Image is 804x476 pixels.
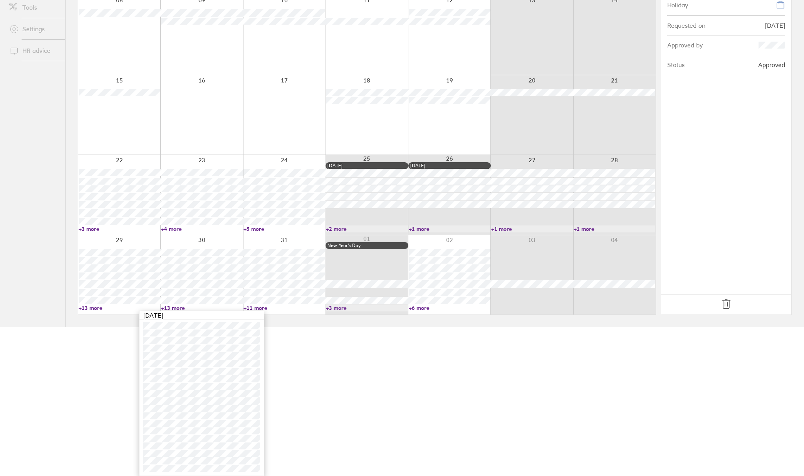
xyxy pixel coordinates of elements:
[409,304,490,311] a: +6 more
[574,225,655,232] a: +1 more
[327,163,406,168] div: [DATE]
[161,304,243,311] a: +13 more
[409,225,490,232] a: +1 more
[491,225,573,232] a: +1 more
[3,21,65,37] a: Settings
[758,61,785,68] div: Approved
[243,225,325,232] a: +5 more
[327,243,406,248] div: New Year’s Day
[139,311,264,320] div: [DATE]
[667,42,703,49] div: Approved by
[161,225,243,232] a: +4 more
[667,61,685,68] div: Status
[667,22,705,29] div: Requested on
[3,43,65,58] a: HR advice
[326,225,408,232] a: +2 more
[79,304,160,311] a: +13 more
[326,304,408,311] a: +3 more
[243,304,325,311] a: +11 more
[410,163,489,168] div: [DATE]
[765,22,785,29] div: [DATE]
[79,225,160,232] a: +3 more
